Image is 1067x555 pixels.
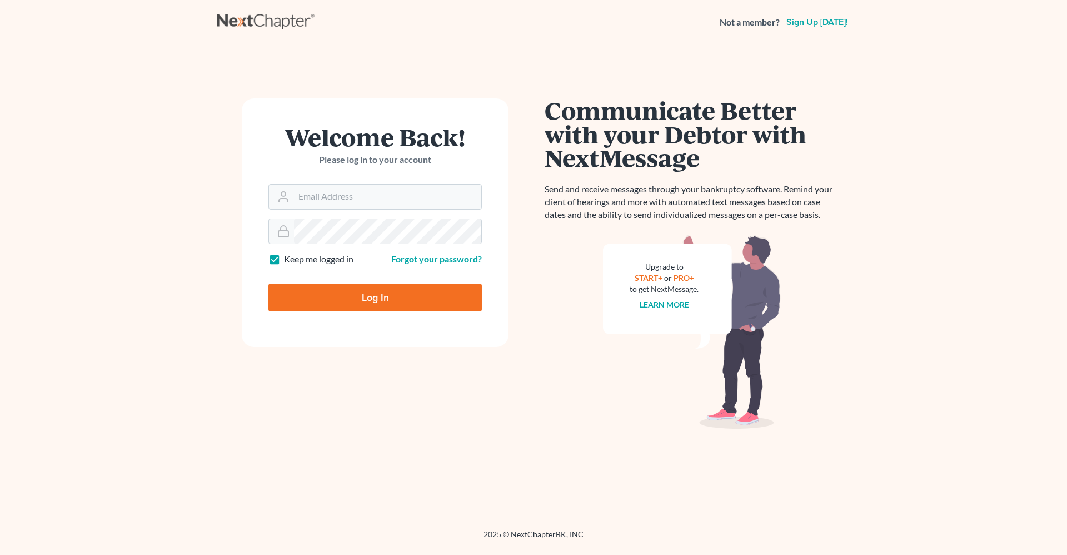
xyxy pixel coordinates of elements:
[630,284,699,295] div: to get NextMessage.
[294,185,481,209] input: Email Address
[545,183,839,221] p: Send and receive messages through your bankruptcy software. Remind your client of hearings and mo...
[268,153,482,166] p: Please log in to your account
[640,300,689,309] a: Learn more
[784,18,850,27] a: Sign up [DATE]!
[630,261,699,272] div: Upgrade to
[720,16,780,29] strong: Not a member?
[268,125,482,149] h1: Welcome Back!
[391,254,482,264] a: Forgot your password?
[674,273,694,283] a: PRO+
[284,253,353,266] label: Keep me logged in
[217,529,850,549] div: 2025 © NextChapterBK, INC
[545,98,839,170] h1: Communicate Better with your Debtor with NextMessage
[603,235,781,429] img: nextmessage_bg-59042aed3d76b12b5cd301f8e5b87938c9018125f34e5fa2b7a6b67550977c72.svg
[635,273,662,283] a: START+
[268,284,482,311] input: Log In
[664,273,672,283] span: or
